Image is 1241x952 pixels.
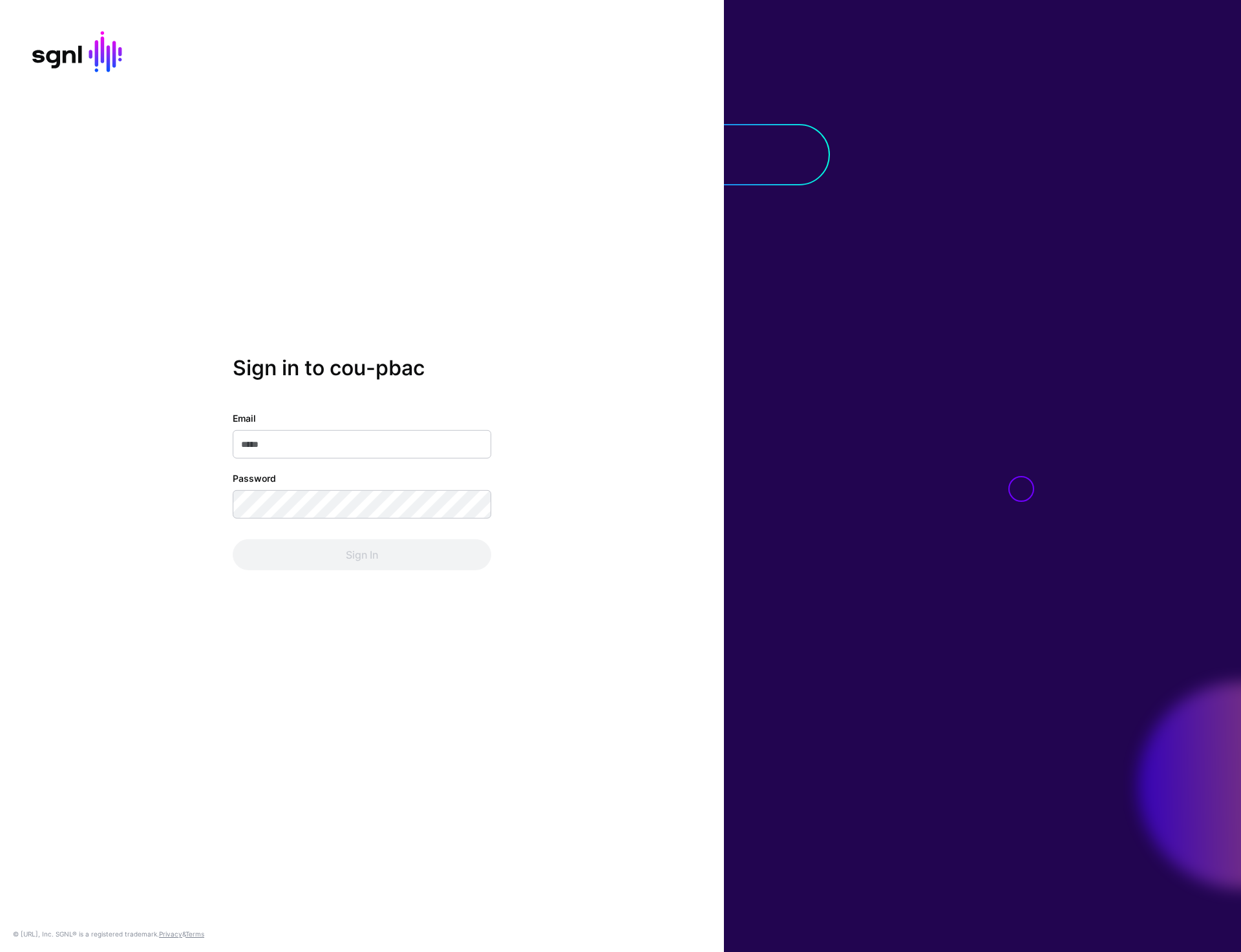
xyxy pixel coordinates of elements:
a: Terms [186,930,204,938]
label: Email [233,411,256,425]
a: Privacy [159,930,182,938]
div: © [URL], Inc. SGNL® is a registered trademark. & [13,929,204,939]
label: Password [233,471,276,485]
h2: Sign in to cou-pbac [233,356,491,380]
